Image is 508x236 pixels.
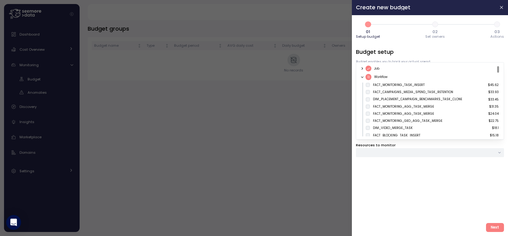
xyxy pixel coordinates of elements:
[433,30,438,34] span: 02
[495,30,500,34] span: 03
[373,97,462,101] div: DIM_PLACEMENT_CAMPAIGN_BENCHMARKS_TASK_CLONE
[356,60,504,64] p: Budget enables you to track your actual spend
[366,30,370,34] span: 01
[490,35,504,38] span: Actions
[373,126,413,130] div: DIM_VIDEO_MERGE_TASK
[426,19,445,40] button: 202Set owners
[373,104,434,109] div: FACT_MONITORING_AGG_TASK_MERGE
[491,223,499,232] span: Next
[373,111,434,116] div: FACT_MONITORING_AGG_TASK_MERGE
[492,126,499,130] div: $18.1
[356,35,380,38] span: Setup budget
[430,19,440,30] span: 2
[356,143,396,148] label: Resources to monitor
[373,133,420,137] div: FACT_BLOCKING_TASK_INSERT
[490,19,504,40] button: 303Actions
[356,19,380,40] button: 101Setup budget
[486,223,504,232] button: Next
[488,119,499,123] div: $22.75
[373,118,442,123] div: FACT_MONITORING_GEO_AGG_TASK_MERGE
[492,19,502,30] span: 3
[489,104,499,108] div: $31.35
[363,19,373,30] span: 1
[488,83,499,87] div: $45.62
[6,215,21,230] div: Open Intercom Messenger
[488,90,499,94] div: $33.93
[426,35,445,38] span: Set owners
[373,83,425,87] div: FACT_MONITORING_TASK_INSERT
[366,65,379,71] div: Job
[488,97,499,101] div: $33.45
[490,133,499,137] div: $15.18
[488,112,499,116] div: $24.04
[356,48,504,56] h3: Budget setup
[373,90,453,94] div: FACT_CAMPAIGNS_MEDIA_SPEND_TASK_RETENTION
[356,5,494,10] h2: Create new budget
[366,74,388,80] div: Workflow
